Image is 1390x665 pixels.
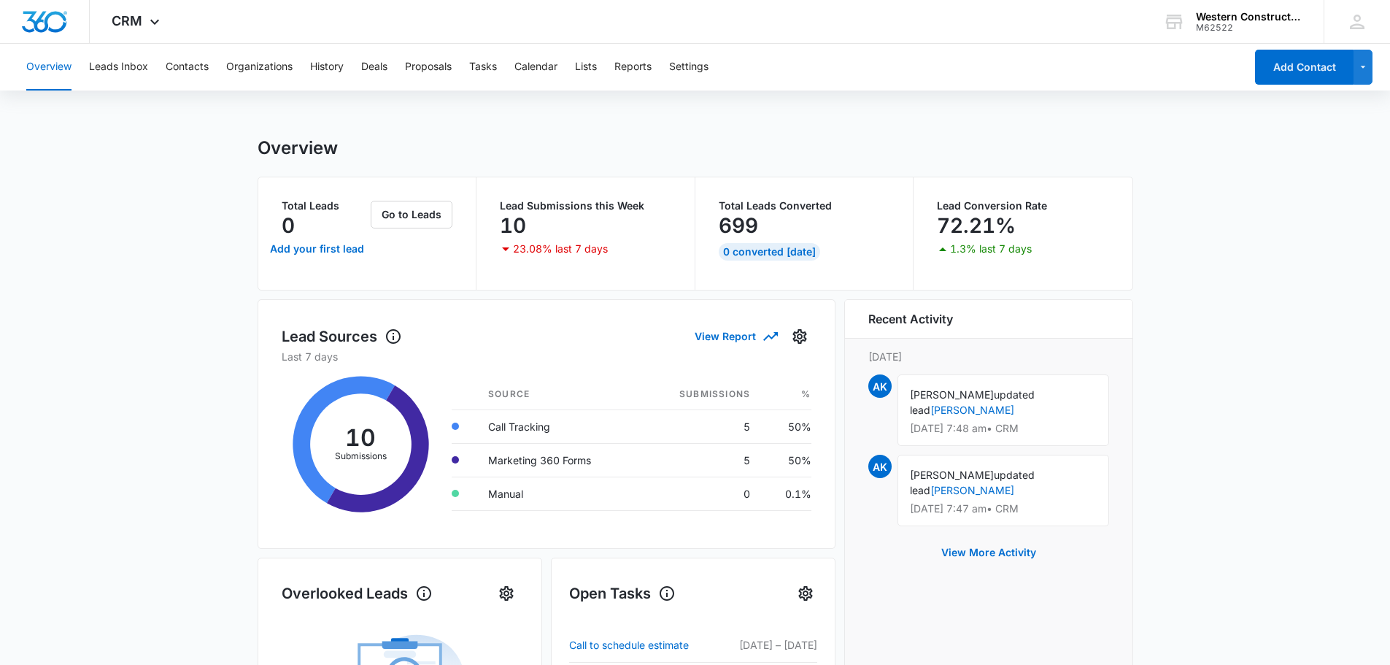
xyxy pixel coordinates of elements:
[282,583,433,604] h1: Overlooked Leads
[719,243,820,261] div: 0 Converted [DATE]
[910,388,994,401] span: [PERSON_NAME]
[762,443,811,477] td: 50%
[868,455,892,478] span: AK
[930,404,1014,416] a: [PERSON_NAME]
[910,423,1097,434] p: [DATE] 7:48 am • CRM
[282,201,368,211] p: Total Leads
[476,443,640,477] td: Marketing 360 Forms
[788,325,811,348] button: Settings
[794,582,817,605] button: Settings
[640,379,762,410] th: Submissions
[868,310,953,328] h6: Recent Activity
[513,244,608,254] p: 23.08% last 7 days
[1255,50,1354,85] button: Add Contact
[371,201,452,228] button: Go to Leads
[719,214,758,237] p: 699
[640,443,762,477] td: 5
[282,214,295,237] p: 0
[762,379,811,410] th: %
[166,44,209,91] button: Contacts
[695,323,776,349] button: View Report
[910,469,994,481] span: [PERSON_NAME]
[476,410,640,443] td: Call Tracking
[569,637,719,654] a: Call to schedule estimate
[937,214,1016,237] p: 72.21%
[500,201,671,211] p: Lead Submissions this Week
[514,44,557,91] button: Calendar
[405,44,452,91] button: Proposals
[282,326,402,347] h1: Lead Sources
[361,44,387,91] button: Deals
[614,44,652,91] button: Reports
[267,231,368,266] a: Add your first lead
[1196,23,1302,33] div: account id
[476,477,640,510] td: Manual
[569,583,676,604] h1: Open Tasks
[937,201,1109,211] p: Lead Conversion Rate
[258,137,338,159] h1: Overview
[669,44,708,91] button: Settings
[112,13,142,28] span: CRM
[89,44,148,91] button: Leads Inbox
[640,410,762,443] td: 5
[575,44,597,91] button: Lists
[640,477,762,510] td: 0
[371,208,452,220] a: Go to Leads
[930,484,1014,496] a: [PERSON_NAME]
[310,44,344,91] button: History
[927,535,1051,570] button: View More Activity
[500,214,526,237] p: 10
[868,349,1109,364] p: [DATE]
[495,582,518,605] button: Settings
[469,44,497,91] button: Tasks
[476,379,640,410] th: Source
[762,410,811,443] td: 50%
[868,374,892,398] span: AK
[226,44,293,91] button: Organizations
[950,244,1032,254] p: 1.3% last 7 days
[719,201,890,211] p: Total Leads Converted
[762,477,811,510] td: 0.1%
[910,504,1097,514] p: [DATE] 7:47 am • CRM
[282,349,811,364] p: Last 7 days
[26,44,72,91] button: Overview
[1196,11,1302,23] div: account name
[719,637,816,653] p: [DATE] – [DATE]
